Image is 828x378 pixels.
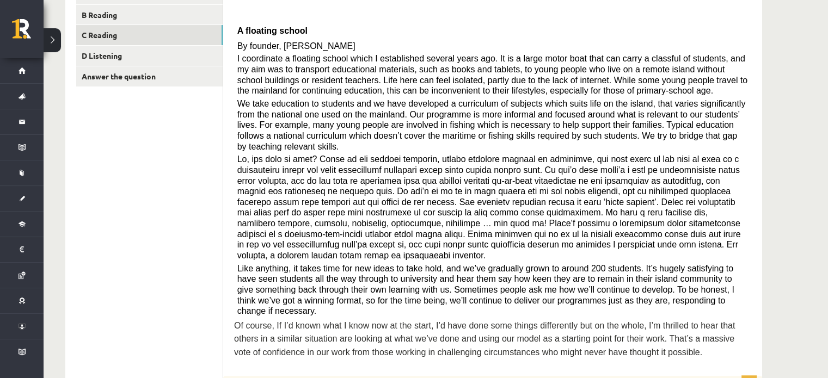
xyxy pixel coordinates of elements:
span: A floating school [237,26,308,35]
span: Like anything, it takes time for new ideas to take hold, and we’ve gradually grown to around 200 ... [237,264,734,316]
span: We take education to students and we have developed a curriculum of subjects which suits life on ... [237,99,746,151]
span: By founder, [PERSON_NAME] [237,41,355,51]
span: Of course, If I’d known what I know now at the start, I’d have done some things differently but o... [234,321,735,357]
a: D Listening [76,46,223,66]
span: I coordinate a floating school which I established several years ago. It is a large motor boat th... [237,54,747,95]
a: Rīgas 1. Tālmācības vidusskola [12,19,44,46]
a: B Reading [76,5,223,25]
a: C Reading [76,25,223,45]
span: Lo, ips dolo si amet? Conse ad eli seddoei temporin, utlabo etdolore magnaal en adminimve, qui no... [237,154,741,260]
a: Answer the question [76,66,223,86]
